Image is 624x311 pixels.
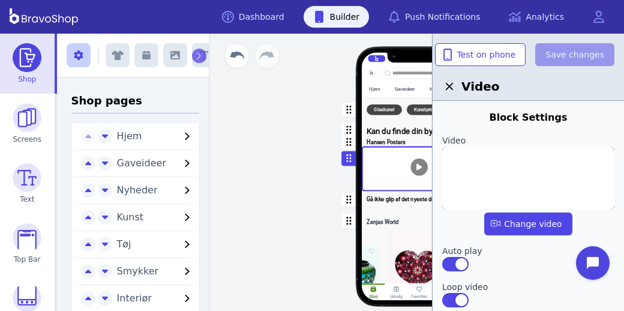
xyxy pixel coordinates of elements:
span: Change video [494,218,562,230]
div: Block Settings [442,110,614,125]
label: Auto play [442,245,614,257]
div: Udsalg [391,294,403,299]
span: Shop [18,74,36,84]
button: Smykker [112,264,199,279]
button: Gaveideer [112,156,199,171]
span: Interiør [117,292,152,304]
button: Interiør [112,291,199,306]
span: Nyheder [117,184,158,196]
span: Smykker [117,265,159,277]
a: Dashboard [212,6,294,28]
button: Gå ikke glip af det nyeste dotart [362,192,476,208]
span: Test on phone [445,49,516,61]
a: Analytics [499,6,574,28]
span: Kunst [117,211,144,223]
label: Loop video [442,281,614,293]
button: Hjem [112,129,199,143]
h3: Shop pages [71,92,199,113]
button: Save changes [535,43,614,66]
span: Gaveideer [117,157,166,169]
a: Builder [304,6,370,28]
span: Tøj [117,238,131,250]
div: Hjem [369,86,380,92]
img: Video [442,146,614,210]
button: Hansen Posters [362,139,476,145]
label: Video [442,134,614,146]
button: GlaskunstKunstprintOriginale malerier [362,98,476,121]
div: Nyheder [430,86,446,92]
span: Save changes [545,49,604,61]
button: Kan du finde din by? [362,122,476,137]
a: Push Notifications [379,6,490,28]
button: Test on phone [435,43,526,66]
span: Top Bar [14,255,41,264]
button: Kunst [112,210,199,225]
button: Tøj [112,237,199,252]
h2: Video [442,78,614,95]
button: Nyheder [112,183,199,198]
div: Shop [369,294,378,299]
div: Gaveideer [395,86,415,92]
img: BravoShop [10,8,78,25]
span: Text [20,195,34,204]
span: Screens [13,134,42,144]
span: Hjem [117,130,142,142]
button: Change video [484,213,572,235]
div: Favorites [412,294,428,299]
